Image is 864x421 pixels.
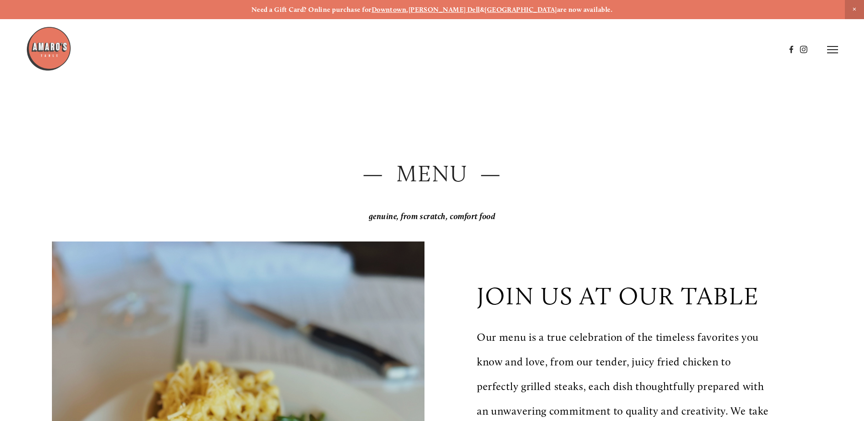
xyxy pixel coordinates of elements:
[251,5,372,14] strong: Need a Gift Card? Online purchase for
[485,5,557,14] a: [GEOGRAPHIC_DATA]
[26,26,72,72] img: Amaro's Table
[409,5,480,14] a: [PERSON_NAME] Dell
[52,158,812,190] h2: — Menu —
[480,5,485,14] strong: &
[557,5,613,14] strong: are now available.
[406,5,408,14] strong: ,
[372,5,407,14] a: Downtown
[369,211,496,221] em: genuine, from scratch, comfort food
[477,281,759,311] p: join us at our table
